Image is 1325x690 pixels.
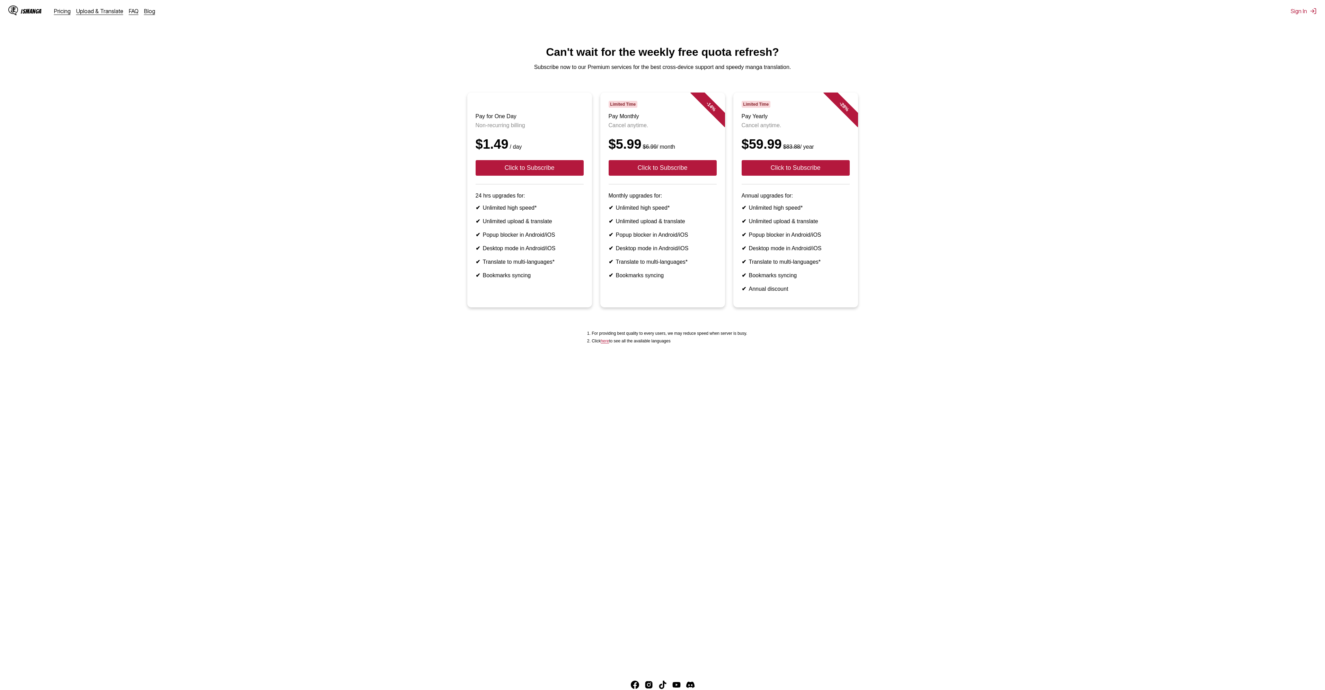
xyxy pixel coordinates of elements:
li: Popup blocker in Android/iOS [742,232,850,238]
p: Cancel anytime. [742,122,850,129]
h1: Can't wait for the weekly free quota refresh? [6,46,1319,59]
img: IsManga TikTok [659,681,667,689]
b: ✔ [742,218,746,224]
b: ✔ [609,272,613,278]
b: ✔ [609,245,613,251]
li: Bookmarks syncing [476,272,584,279]
li: Popup blocker in Android/iOS [476,232,584,238]
p: Subscribe now to our Premium services for the best cross-device support and speedy manga translat... [6,64,1319,70]
li: Desktop mode in Android/iOS [742,245,850,252]
button: Sign In [1291,8,1317,15]
small: / day [509,144,522,150]
button: Click to Subscribe [609,160,717,176]
img: IsManga Instagram [645,681,653,689]
li: Unlimited high speed* [742,204,850,211]
li: Translate to multi-languages* [476,259,584,265]
p: 24 hrs upgrades for: [476,193,584,199]
div: $1.49 [476,137,584,152]
s: $83.88 [783,144,800,150]
img: Sign out [1310,8,1317,15]
a: FAQ [129,8,139,15]
b: ✔ [476,232,480,238]
a: Youtube [672,681,681,689]
li: Desktop mode in Android/iOS [476,245,584,252]
b: ✔ [742,259,746,265]
b: ✔ [742,245,746,251]
small: / year [782,144,814,150]
a: Discord [686,681,695,689]
b: ✔ [742,205,746,211]
div: IsManga [21,8,42,15]
li: Translate to multi-languages* [609,259,717,265]
button: Click to Subscribe [476,160,584,176]
b: ✔ [476,218,480,224]
span: Limited Time [742,101,770,108]
b: ✔ [476,259,480,265]
b: ✔ [609,218,613,224]
a: Instagram [645,681,653,689]
div: $59.99 [742,137,850,152]
img: IsManga Facebook [631,681,639,689]
img: IsManga Logo [8,6,18,15]
b: ✔ [476,245,480,251]
li: Desktop mode in Android/iOS [609,245,717,252]
a: Blog [144,8,155,15]
p: Non-recurring billing [476,122,584,129]
button: Click to Subscribe [742,160,850,176]
p: Monthly upgrades for: [609,193,717,199]
b: ✔ [609,205,613,211]
b: ✔ [476,272,480,278]
li: For providing best quality to every users, we may reduce speed when server is busy. [592,331,747,336]
s: $6.99 [643,144,657,150]
div: - 28 % [823,86,865,127]
div: - 14 % [690,86,732,127]
a: IsManga LogoIsManga [8,6,54,17]
li: Unlimited high speed* [476,204,584,211]
a: Available languages [601,339,609,343]
b: ✔ [742,272,746,278]
li: Translate to multi-languages* [742,259,850,265]
div: $5.99 [609,137,717,152]
p: Annual upgrades for: [742,193,850,199]
b: ✔ [742,286,746,292]
img: IsManga Discord [686,681,695,689]
h3: Pay Monthly [609,113,717,120]
li: Popup blocker in Android/iOS [609,232,717,238]
li: Annual discount [742,286,850,292]
a: TikTok [659,681,667,689]
li: Bookmarks syncing [742,272,850,279]
a: Facebook [631,681,639,689]
h3: Pay Yearly [742,113,850,120]
li: Unlimited upload & translate [742,218,850,225]
b: ✔ [742,232,746,238]
a: Upload & Translate [76,8,123,15]
li: Unlimited upload & translate [476,218,584,225]
small: / month [642,144,675,150]
li: Click to see all the available languages [592,339,747,343]
p: Cancel anytime. [609,122,717,129]
h3: Pay for One Day [476,113,584,120]
li: Unlimited high speed* [609,204,717,211]
b: ✔ [609,259,613,265]
li: Unlimited upload & translate [609,218,717,225]
span: Limited Time [609,101,637,108]
b: ✔ [476,205,480,211]
li: Bookmarks syncing [609,272,717,279]
b: ✔ [609,232,613,238]
a: Pricing [54,8,71,15]
img: IsManga YouTube [672,681,681,689]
